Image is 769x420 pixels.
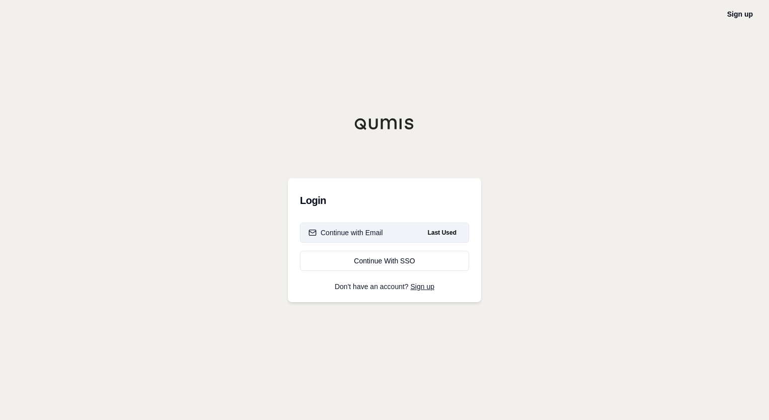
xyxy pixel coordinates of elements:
button: Continue with EmailLast Used [300,223,469,243]
div: Continue With SSO [309,256,460,266]
a: Continue With SSO [300,251,469,271]
p: Don't have an account? [300,283,469,290]
a: Sign up [727,10,753,18]
div: Continue with Email [309,228,383,238]
img: Qumis [354,118,415,130]
h3: Login [300,190,469,211]
a: Sign up [411,283,434,291]
span: Last Used [424,227,460,239]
